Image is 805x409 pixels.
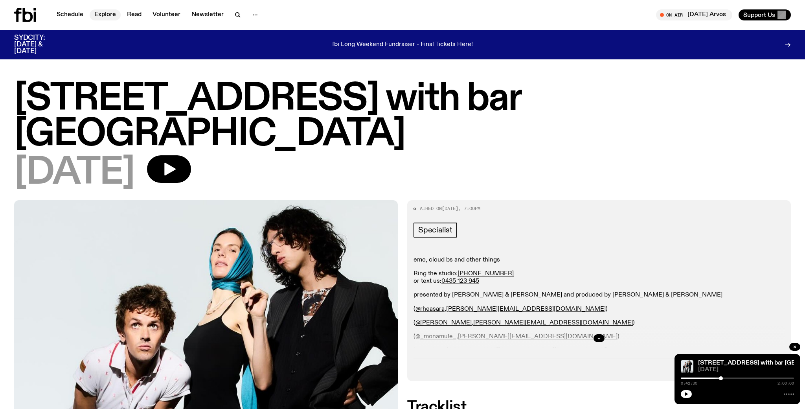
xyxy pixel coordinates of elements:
a: @[PERSON_NAME] [415,320,472,326]
button: On Air[DATE] Arvos [656,9,732,20]
span: [DATE] [698,367,794,373]
a: Newsletter [187,9,228,20]
a: Explore [90,9,121,20]
a: [PHONE_NUMBER] [458,271,514,277]
button: Support Us [739,9,791,20]
h3: SYDCITY: [DATE] & [DATE] [14,35,64,55]
span: [DATE] [14,155,134,191]
p: Ring the studio: or text us: [414,270,785,285]
a: Volunteer [148,9,185,20]
p: fbi Long Weekend Fundraiser - Final Tickets Here! [332,41,473,48]
p: presented by [PERSON_NAME] & [PERSON_NAME] and produced by [PERSON_NAME] & [PERSON_NAME] [414,291,785,299]
span: , 7:00pm [458,205,480,212]
h1: [STREET_ADDRESS] with bar [GEOGRAPHIC_DATA] [14,81,791,152]
a: @rheasara [415,306,445,312]
a: Specialist [414,223,457,238]
span: 0:42:30 [681,381,697,385]
span: [DATE] [442,205,458,212]
span: Support Us [743,11,775,18]
a: Schedule [52,9,88,20]
a: [PERSON_NAME][EMAIL_ADDRESS][DOMAIN_NAME] [473,320,633,326]
a: 0435 123 945 [441,278,479,284]
p: ( , ) [414,319,785,327]
p: ( , ) [414,306,785,313]
span: Aired on [420,205,442,212]
span: 2:00:00 [777,381,794,385]
p: emo, cloud bs and other things [414,256,785,264]
span: Specialist [418,226,452,234]
a: Read [122,9,146,20]
a: [PERSON_NAME][EMAIL_ADDRESS][DOMAIN_NAME] [446,306,606,312]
